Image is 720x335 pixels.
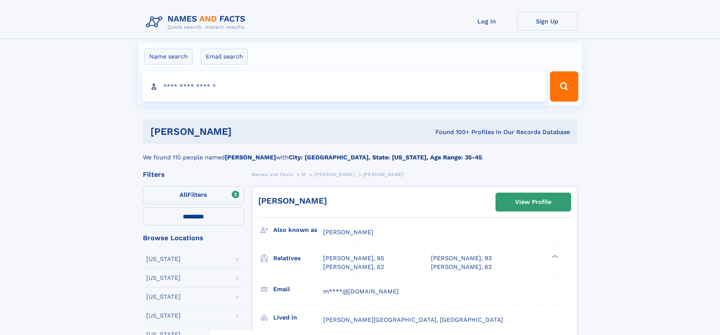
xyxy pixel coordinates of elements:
[143,171,244,178] div: Filters
[273,252,323,265] h3: Relatives
[273,283,323,296] h3: Email
[363,172,404,177] span: [PERSON_NAME]
[333,128,570,136] div: Found 100+ Profiles In Our Records Database
[302,170,306,179] a: M
[273,311,323,324] h3: Lived in
[146,313,181,319] div: [US_STATE]
[550,71,578,102] button: Search Button
[146,294,181,300] div: [US_STATE]
[180,191,187,198] span: All
[431,263,492,271] a: [PERSON_NAME], 62
[143,144,578,162] div: We found 110 people named with .
[258,196,327,205] a: [PERSON_NAME]
[289,154,482,161] b: City: [GEOGRAPHIC_DATA], State: [US_STATE], Age Range: 35-45
[150,127,334,136] h1: [PERSON_NAME]
[457,12,517,31] a: Log In
[144,49,193,65] label: Name search
[496,193,571,211] a: View Profile
[323,254,384,262] a: [PERSON_NAME], 95
[323,228,373,236] span: [PERSON_NAME]
[146,275,181,281] div: [US_STATE]
[302,172,306,177] span: M
[550,254,559,259] div: ❯
[201,49,248,65] label: Email search
[323,316,503,323] span: [PERSON_NAME][GEOGRAPHIC_DATA], [GEOGRAPHIC_DATA]
[517,12,578,31] a: Sign Up
[146,256,181,262] div: [US_STATE]
[273,224,323,236] h3: Also known as
[314,170,355,179] a: [PERSON_NAME]
[143,12,252,32] img: Logo Names and Facts
[142,71,547,102] input: search input
[143,186,244,204] label: Filters
[515,193,551,211] div: View Profile
[252,170,293,179] a: Names and Facts
[431,254,492,262] a: [PERSON_NAME], 93
[143,235,244,241] div: Browse Locations
[314,172,355,177] span: [PERSON_NAME]
[225,154,276,161] b: [PERSON_NAME]
[323,263,384,271] a: [PERSON_NAME], 62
